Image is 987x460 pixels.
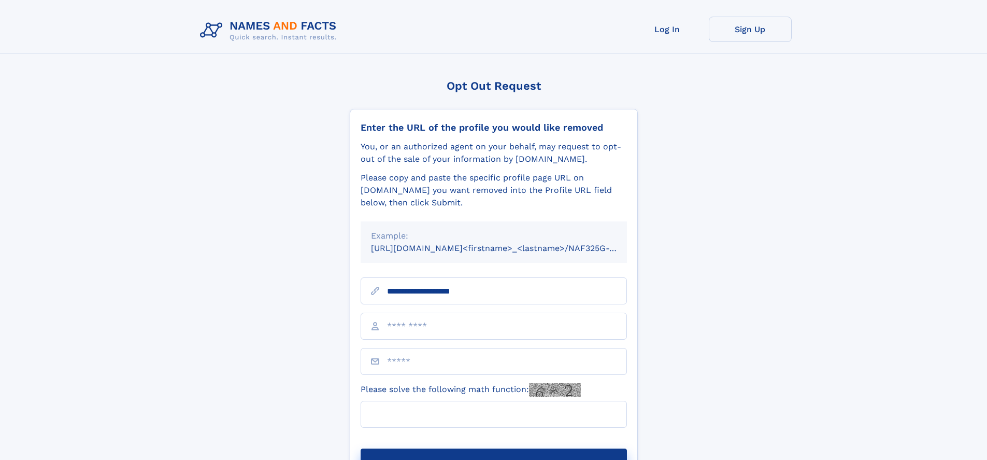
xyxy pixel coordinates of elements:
small: [URL][DOMAIN_NAME]<firstname>_<lastname>/NAF325G-xxxxxxxx [371,243,647,253]
div: Example: [371,230,617,242]
img: Logo Names and Facts [196,17,345,45]
div: You, or an authorized agent on your behalf, may request to opt-out of the sale of your informatio... [361,141,627,165]
div: Enter the URL of the profile you would like removed [361,122,627,133]
a: Sign Up [709,17,792,42]
div: Please copy and paste the specific profile page URL on [DOMAIN_NAME] you want removed into the Pr... [361,172,627,209]
label: Please solve the following math function: [361,383,581,397]
a: Log In [626,17,709,42]
div: Opt Out Request [350,79,638,92]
